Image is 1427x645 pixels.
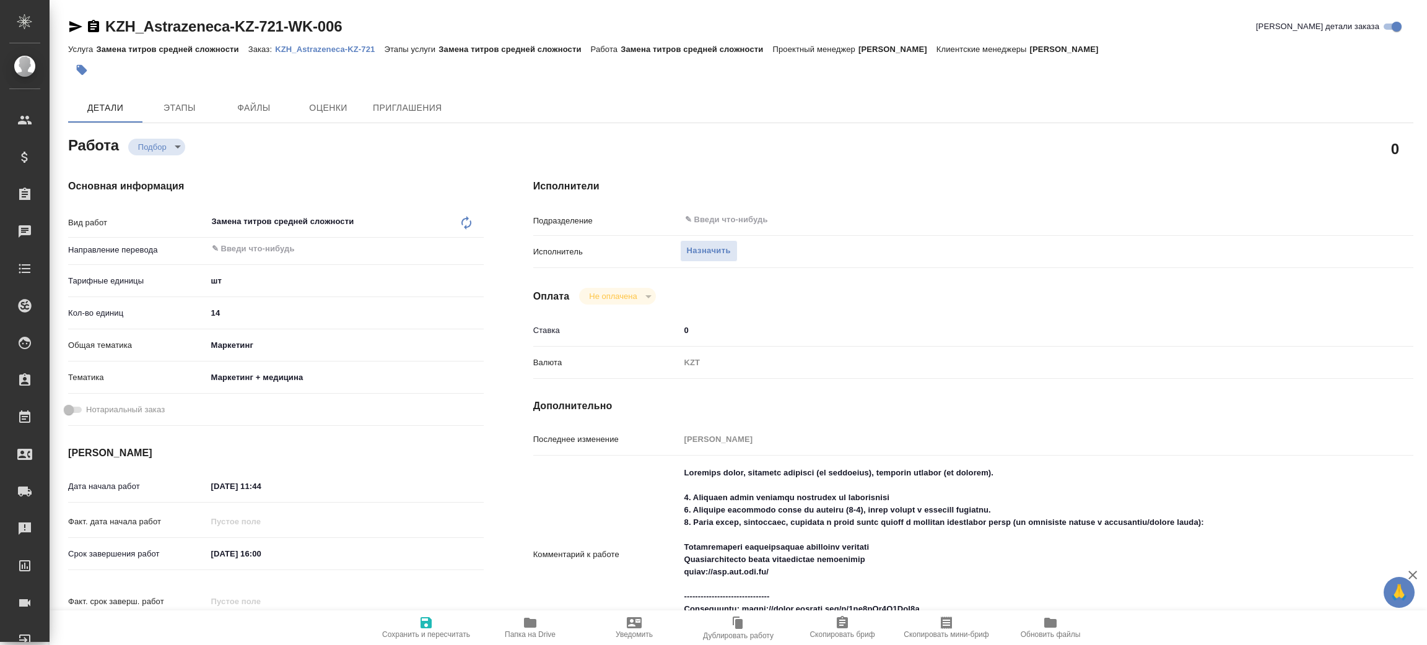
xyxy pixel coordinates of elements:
span: Файлы [224,100,284,116]
p: KZH_Astrazeneca-KZ-721 [275,45,384,54]
button: Папка на Drive [478,610,582,645]
input: ✎ Введи что-нибудь [680,321,1340,339]
p: [PERSON_NAME] [858,45,936,54]
span: Приглашения [373,100,442,116]
p: Тарифные единицы [68,275,207,287]
button: Open [1333,219,1336,221]
button: Добавить тэг [68,56,95,84]
a: KZH_Astrazeneca-KZ-721-WK-006 [105,18,342,35]
button: Сохранить и пересчитать [374,610,478,645]
span: Скопировать мини-бриф [904,630,988,639]
span: Сохранить и пересчитать [382,630,470,639]
p: Тематика [68,371,207,384]
input: Пустое поле [680,430,1340,448]
button: Скопировать ссылку для ЯМессенджера [68,19,83,34]
h4: Основная информация [68,179,484,194]
p: Вид работ [68,217,207,229]
span: Детали [76,100,135,116]
button: Дублировать работу [686,610,790,645]
p: Замена титров средней сложности [439,45,590,54]
p: Заказ: [248,45,275,54]
p: Подразделение [533,215,680,227]
button: Не оплачена [585,291,640,301]
span: Этапы [150,100,209,116]
span: Назначить [687,244,731,258]
h4: Дополнительно [533,399,1413,413]
button: Скопировать мини-бриф [894,610,998,645]
h2: Работа [68,133,119,155]
p: Работа [591,45,621,54]
button: Скопировать бриф [790,610,894,645]
input: ✎ Введи что-нибудь [684,212,1295,227]
div: Маркетинг + медицина [207,367,484,388]
span: Скопировать бриф [810,630,875,639]
p: Комментарий к работе [533,548,680,561]
span: 🙏 [1389,579,1410,605]
textarea: Loremips dolor, sitametc adipisci (el seddoeius), temporin utlabor (et dolorem). 4. Aliquaen admi... [680,462,1340,644]
div: шт [207,271,484,292]
button: Уведомить [582,610,686,645]
p: Последнее изменение [533,433,680,446]
span: Уведомить [616,630,653,639]
p: Срок завершения работ [68,548,207,560]
button: Обновить файлы [998,610,1102,645]
button: Open [477,248,479,250]
p: Проектный менеджер [772,45,858,54]
p: Ставка [533,324,680,337]
input: Пустое поле [207,513,315,530]
input: ✎ Введи что-нибудь [207,477,315,495]
div: Маркетинг [207,335,484,356]
p: Направление перевода [68,244,207,256]
p: Замена титров средней сложности [96,45,248,54]
a: KZH_Astrazeneca-KZ-721 [275,43,384,54]
h4: Оплата [533,289,570,304]
span: [PERSON_NAME] детали заказа [1256,20,1379,33]
h2: 0 [1391,138,1399,159]
input: ✎ Введи что-нибудь [211,241,439,256]
p: Замена титров средней сложности [621,45,772,54]
h4: Исполнители [533,179,1413,194]
span: Папка на Drive [505,630,556,639]
p: Этапы услуги [384,45,439,54]
span: Дублировать работу [703,631,774,640]
p: Клиентские менеджеры [936,45,1030,54]
input: Пустое поле [207,592,315,610]
span: Оценки [299,100,358,116]
span: Нотариальный заказ [86,404,165,416]
div: Подбор [579,288,655,305]
h4: [PERSON_NAME] [68,446,484,461]
p: Дата начала работ [68,480,207,493]
p: [PERSON_NAME] [1030,45,1108,54]
div: KZT [680,352,1340,373]
button: Подбор [134,142,170,152]
p: Факт. срок заверш. работ [68,595,207,608]
p: Кол-во единиц [68,307,207,319]
p: Валюта [533,357,680,369]
p: Исполнитель [533,246,680,258]
span: Обновить файлы [1021,630,1081,639]
p: Факт. дата начала работ [68,516,207,528]
p: Общая тематика [68,339,207,352]
input: ✎ Введи что-нибудь [207,304,484,322]
button: Скопировать ссылку [86,19,101,34]
button: 🙏 [1384,577,1415,608]
p: Услуга [68,45,96,54]
button: Назначить [680,240,738,262]
div: Подбор [128,139,185,155]
input: ✎ Введи что-нибудь [207,545,315,563]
